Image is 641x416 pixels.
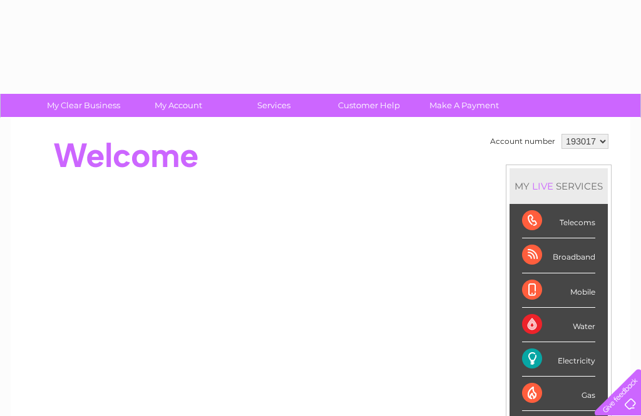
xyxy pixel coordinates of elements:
[510,168,608,204] div: MY SERVICES
[522,204,595,238] div: Telecoms
[487,131,558,152] td: Account number
[317,94,421,117] a: Customer Help
[522,342,595,377] div: Electricity
[522,238,595,273] div: Broadband
[522,308,595,342] div: Water
[530,180,556,192] div: LIVE
[413,94,516,117] a: Make A Payment
[222,94,326,117] a: Services
[127,94,230,117] a: My Account
[522,273,595,308] div: Mobile
[522,377,595,411] div: Gas
[32,94,135,117] a: My Clear Business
